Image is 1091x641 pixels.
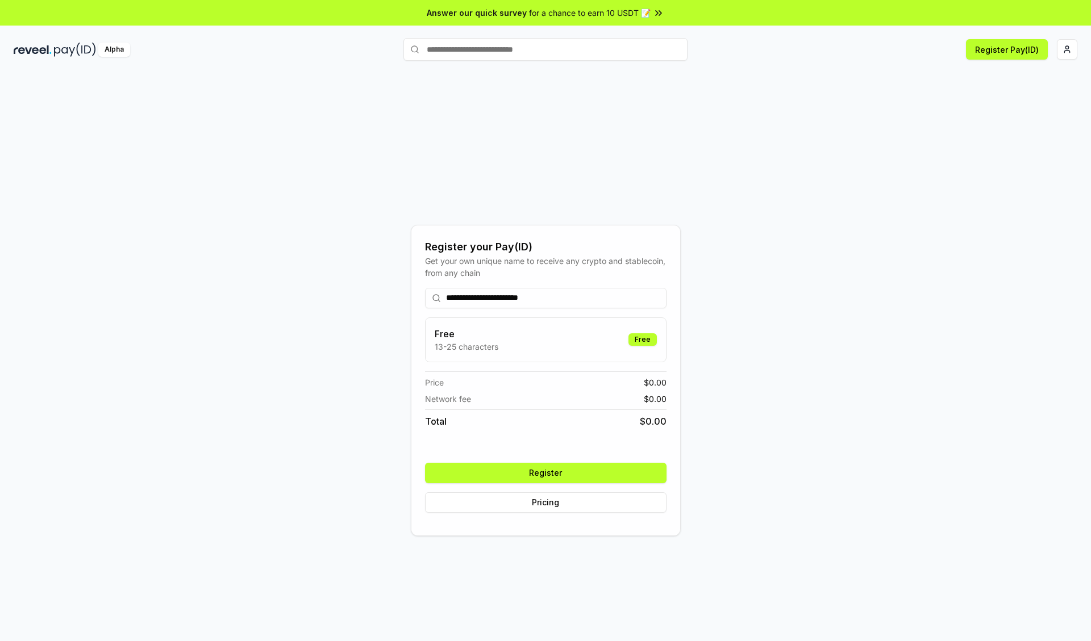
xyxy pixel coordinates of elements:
[427,7,527,19] span: Answer our quick survey
[529,7,651,19] span: for a chance to earn 10 USDT 📝
[425,255,667,279] div: Get your own unique name to receive any crypto and stablecoin, from any chain
[644,393,667,405] span: $ 0.00
[435,341,498,353] p: 13-25 characters
[14,43,52,57] img: reveel_dark
[425,492,667,513] button: Pricing
[628,333,657,346] div: Free
[425,393,471,405] span: Network fee
[425,239,667,255] div: Register your Pay(ID)
[425,376,444,388] span: Price
[435,327,498,341] h3: Free
[644,376,667,388] span: $ 0.00
[966,39,1048,60] button: Register Pay(ID)
[425,414,447,428] span: Total
[98,43,130,57] div: Alpha
[54,43,96,57] img: pay_id
[425,463,667,483] button: Register
[640,414,667,428] span: $ 0.00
